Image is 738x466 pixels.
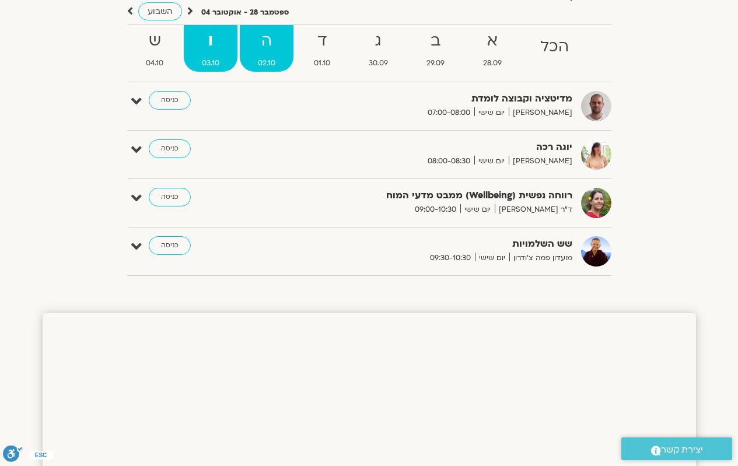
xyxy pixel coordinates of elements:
[240,25,293,72] a: ה02.10
[465,25,520,72] a: א28.09
[138,2,182,20] a: השבוע
[286,139,572,155] strong: יוגה רכה
[522,34,587,60] strong: הכל
[424,107,474,119] span: 07:00-08:00
[424,155,474,167] span: 08:00-08:30
[240,57,293,69] span: 02.10
[286,236,572,252] strong: שש השלמויות
[351,28,406,54] strong: ג
[184,28,237,54] strong: ו
[128,28,182,54] strong: ש
[286,188,572,204] strong: רווחה נפשית (Wellbeing) ממבט מדעי המוח
[411,204,460,216] span: 09:00-10:30
[149,91,191,110] a: כניסה
[286,91,572,107] strong: מדיטציה וקבוצה לומדת
[296,57,348,69] span: 01.10
[474,107,509,119] span: יום שישי
[522,25,587,72] a: הכל
[475,252,509,264] span: יום שישי
[495,204,572,216] span: ד"ר [PERSON_NAME]
[408,25,463,72] a: ב29.09
[408,28,463,54] strong: ב
[661,442,703,458] span: יצירת קשר
[296,25,348,72] a: ד01.10
[351,57,406,69] span: 30.09
[296,28,348,54] strong: ד
[460,204,495,216] span: יום שישי
[474,155,509,167] span: יום שישי
[351,25,406,72] a: ג30.09
[148,6,173,17] span: השבוע
[509,252,572,264] span: מועדון פמה צ'ודרון
[201,6,289,19] p: ספטמבר 28 - אוקטובר 04
[408,57,463,69] span: 29.09
[465,28,520,54] strong: א
[465,57,520,69] span: 28.09
[149,188,191,206] a: כניסה
[509,155,572,167] span: [PERSON_NAME]
[149,139,191,158] a: כניסה
[149,236,191,255] a: כניסה
[184,57,237,69] span: 03.10
[509,107,572,119] span: [PERSON_NAME]
[426,252,475,264] span: 09:30-10:30
[621,437,732,460] a: יצירת קשר
[240,28,293,54] strong: ה
[128,25,182,72] a: ש04.10
[128,57,182,69] span: 04.10
[184,25,237,72] a: ו03.10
